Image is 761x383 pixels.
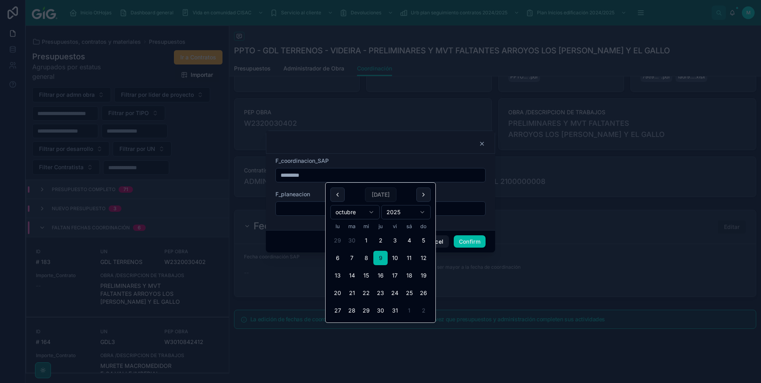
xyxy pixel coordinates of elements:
[345,233,359,248] button: martes, 30 de septiembre de 2025
[373,251,388,265] button: Today, jueves, 9 de octubre de 2025, selected
[373,286,388,300] button: jueves, 23 de octubre de 2025
[359,268,373,283] button: miércoles, 15 de octubre de 2025
[345,268,359,283] button: martes, 14 de octubre de 2025
[275,157,329,164] span: F_coordinacion_SAP
[402,223,416,230] th: sábado
[416,233,431,248] button: domingo, 5 de octubre de 2025
[330,286,345,300] button: lunes, 20 de octubre de 2025
[359,233,373,248] button: miércoles, 1 de octubre de 2025
[359,251,373,265] button: miércoles, 8 de octubre de 2025
[402,303,416,318] button: sábado, 1 de noviembre de 2025
[402,233,416,248] button: sábado, 4 de octubre de 2025
[345,286,359,300] button: martes, 21 de octubre de 2025
[345,223,359,230] th: martes
[345,251,359,265] button: martes, 7 de octubre de 2025
[359,286,373,300] button: miércoles, 22 de octubre de 2025
[330,251,345,265] button: lunes, 6 de octubre de 2025
[416,268,431,283] button: domingo, 19 de octubre de 2025
[402,286,416,300] button: sábado, 25 de octubre de 2025
[373,233,388,248] button: jueves, 2 de octubre de 2025
[330,223,345,230] th: lunes
[416,223,431,230] th: domingo
[373,268,388,283] button: jueves, 16 de octubre de 2025
[402,251,416,265] button: sábado, 11 de octubre de 2025
[388,251,402,265] button: viernes, 10 de octubre de 2025
[416,251,431,265] button: domingo, 12 de octubre de 2025
[330,268,345,283] button: lunes, 13 de octubre de 2025
[345,303,359,318] button: martes, 28 de octubre de 2025
[359,303,373,318] button: miércoles, 29 de octubre de 2025
[330,233,345,248] button: lunes, 29 de septiembre de 2025
[388,303,402,318] button: viernes, 31 de octubre de 2025
[416,286,431,300] button: domingo, 26 de octubre de 2025
[373,223,388,230] th: jueves
[416,303,431,318] button: domingo, 2 de noviembre de 2025
[388,268,402,283] button: viernes, 17 de octubre de 2025
[373,303,388,318] button: jueves, 30 de octubre de 2025
[330,303,345,318] button: lunes, 27 de octubre de 2025
[275,191,310,197] span: F_planeacion
[454,235,486,248] button: Confirm
[402,268,416,283] button: sábado, 18 de octubre de 2025
[330,223,431,318] table: octubre 2025
[388,286,402,300] button: viernes, 24 de octubre de 2025
[359,223,373,230] th: miércoles
[388,233,402,248] button: viernes, 3 de octubre de 2025
[388,223,402,230] th: viernes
